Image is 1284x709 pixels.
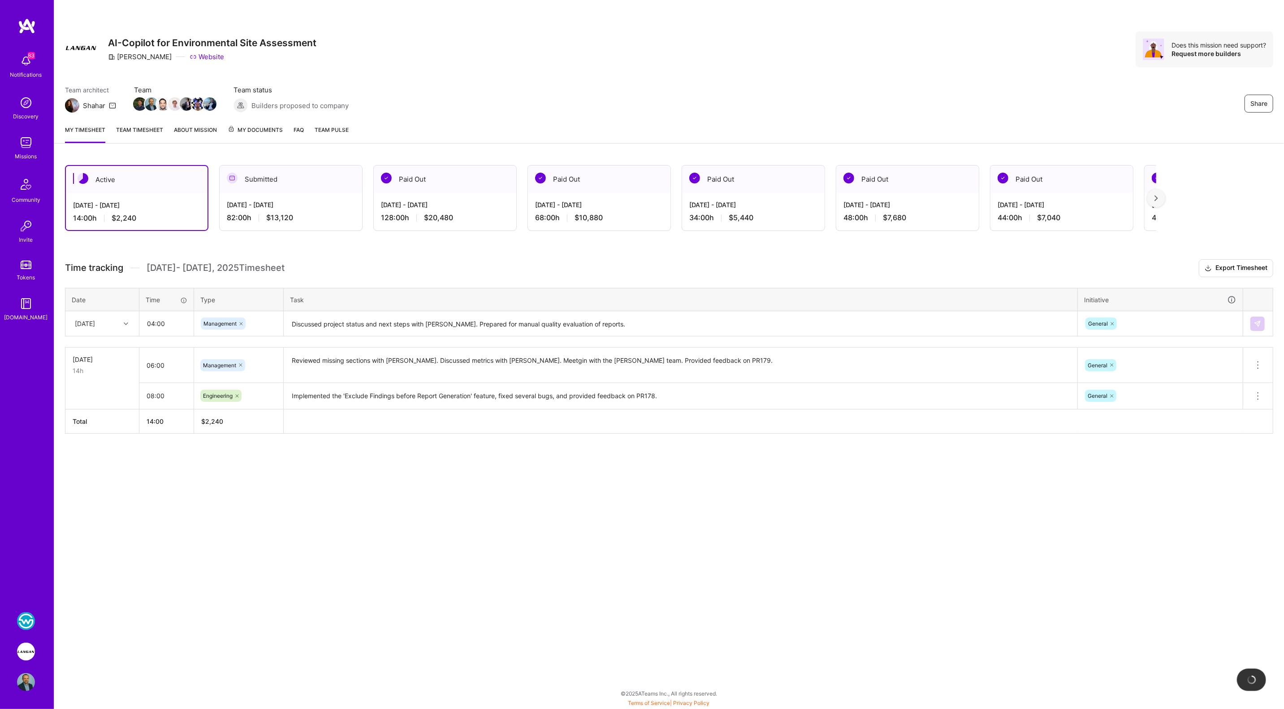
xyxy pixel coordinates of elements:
[1084,295,1236,305] div: Initiative
[883,213,906,222] span: $7,680
[17,273,35,282] div: Tokens
[133,97,147,111] img: Team Member Avatar
[1037,213,1060,222] span: $7,040
[285,384,1076,409] textarea: Implemented the 'Exclude Findings before Report Generation' feature, fixed several bugs, and prov...
[682,165,825,193] div: Paid Out
[1250,99,1267,108] span: Share
[381,173,392,183] img: Paid Out
[19,235,33,244] div: Invite
[54,682,1284,705] div: © 2025 ATeams Inc., All rights reserved.
[21,261,31,269] img: tokens
[169,96,181,112] a: Team Member Avatar
[191,97,205,111] img: Team Member Avatar
[78,173,88,184] img: Active
[1088,362,1107,369] span: General
[204,96,216,112] a: Team Member Avatar
[15,174,37,195] img: Community
[139,353,194,377] input: HH:MM
[174,125,217,143] a: About Mission
[315,126,349,133] span: Team Pulse
[381,213,509,222] div: 128:00 h
[145,97,158,111] img: Team Member Avatar
[116,125,163,143] a: Team timesheet
[65,125,105,143] a: My timesheet
[192,96,204,112] a: Team Member Avatar
[65,98,79,113] img: Team Architect
[181,96,192,112] a: Team Member Avatar
[228,125,283,135] span: My Documents
[1154,195,1158,201] img: right
[168,97,182,111] img: Team Member Avatar
[17,94,35,112] img: discovery
[1245,674,1257,686] img: loading
[156,97,170,111] img: Team Member Avatar
[374,165,516,193] div: Paid Out
[266,213,293,222] span: $13,120
[4,313,48,322] div: [DOMAIN_NAME]
[134,96,146,112] a: Team Member Avatar
[251,101,349,110] span: Builders proposed to company
[285,312,1076,336] textarea: Discussed project status and next steps with [PERSON_NAME]. Prepared for manual quality evaluatio...
[998,173,1008,183] img: Paid Out
[203,362,236,369] span: Management
[203,392,233,399] span: Engineering
[227,173,238,183] img: Submitted
[836,165,979,193] div: Paid Out
[146,295,187,304] div: Time
[15,673,37,691] a: User Avatar
[65,288,139,311] th: Date
[294,125,304,143] a: FAQ
[689,200,817,209] div: [DATE] - [DATE]
[628,700,710,706] span: |
[17,295,35,313] img: guide book
[17,134,35,152] img: teamwork
[1172,41,1266,49] div: Does this mission need support?
[73,366,132,375] div: 14h
[139,384,194,408] input: HH:MM
[535,213,663,222] div: 68:00 h
[1143,39,1164,60] img: Avatar
[10,70,42,79] div: Notifications
[220,165,362,193] div: Submitted
[201,418,223,425] span: $ 2,240
[17,217,35,235] img: Invite
[990,165,1133,193] div: Paid Out
[227,200,355,209] div: [DATE] - [DATE]
[689,173,700,183] img: Paid Out
[28,52,35,59] span: 83
[190,52,224,61] a: Website
[1199,259,1273,277] button: Export Timesheet
[140,312,193,335] input: HH:MM
[157,96,169,112] a: Team Member Avatar
[1250,317,1266,331] div: null
[729,213,753,222] span: $5,440
[146,96,157,112] a: Team Member Avatar
[1205,264,1212,273] i: icon Download
[575,213,603,222] span: $10,880
[1152,173,1163,183] img: Paid Out
[65,31,97,64] img: Company Logo
[1172,49,1266,58] div: Request more builders
[73,213,200,223] div: 14:00 h
[998,200,1126,209] div: [DATE] - [DATE]
[147,262,285,274] span: [DATE] - [DATE] , 2025 Timesheet
[65,85,116,95] span: Team architect
[12,195,40,204] div: Community
[998,213,1126,222] div: 44:00 h
[17,52,35,70] img: bell
[124,322,128,326] i: icon Chevron
[15,612,37,630] a: WSC Sports: Real-Time Multilingual Captions
[134,85,216,95] span: Team
[1245,95,1273,113] button: Share
[18,18,36,34] img: logo
[203,320,237,327] span: Management
[1254,320,1261,327] img: Submit
[73,200,200,210] div: [DATE] - [DATE]
[73,355,132,364] div: [DATE]
[194,288,284,311] th: Type
[628,700,670,706] a: Terms of Service
[674,700,710,706] a: Privacy Policy
[1088,392,1107,399] span: General
[228,125,283,143] a: My Documents
[233,98,248,113] img: Builders proposed to company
